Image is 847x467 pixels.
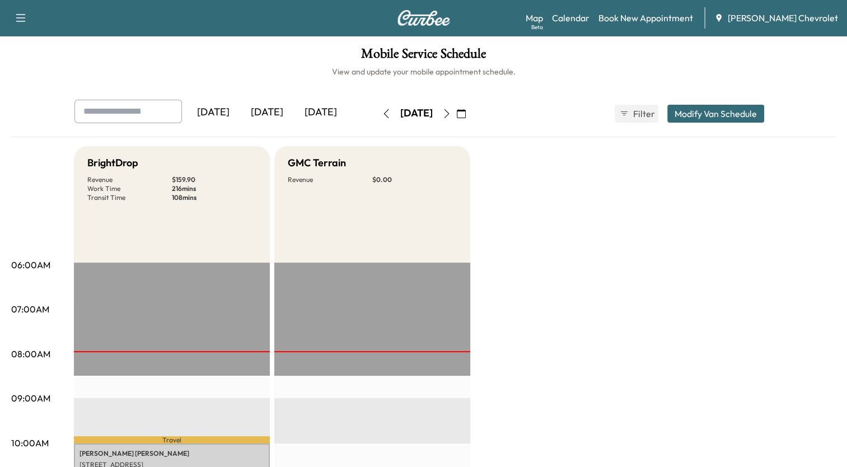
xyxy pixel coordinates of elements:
p: 108 mins [172,193,256,202]
h5: BrightDrop [87,155,138,171]
p: [PERSON_NAME] [PERSON_NAME] [79,449,264,458]
img: Curbee Logo [397,10,451,26]
div: [DATE] [240,100,294,125]
p: 06:00AM [11,258,50,272]
p: 07:00AM [11,302,49,316]
span: Filter [633,107,653,120]
p: Revenue [288,175,372,184]
button: Filter [615,105,658,123]
p: Transit Time [87,193,172,202]
h5: GMC Terrain [288,155,346,171]
a: Calendar [552,11,589,25]
button: Modify Van Schedule [667,105,764,123]
p: Work Time [87,184,172,193]
div: [DATE] [186,100,240,125]
p: Travel [74,436,270,443]
p: Revenue [87,175,172,184]
h6: View and update your mobile appointment schedule. [11,66,836,77]
p: 10:00AM [11,436,49,450]
h1: Mobile Service Schedule [11,47,836,66]
p: 216 mins [172,184,256,193]
p: 09:00AM [11,391,50,405]
p: $ 0.00 [372,175,457,184]
div: Beta [531,23,543,31]
div: [DATE] [400,106,433,120]
a: Book New Appointment [598,11,693,25]
span: [PERSON_NAME] Chevrolet [728,11,838,25]
p: 08:00AM [11,347,50,361]
a: MapBeta [526,11,543,25]
p: $ 159.90 [172,175,256,184]
div: [DATE] [294,100,348,125]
